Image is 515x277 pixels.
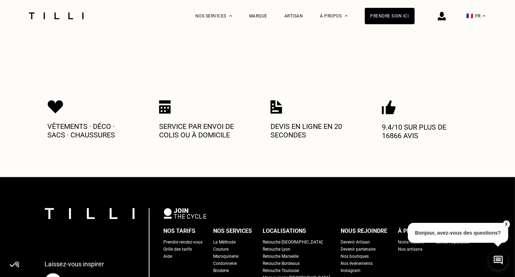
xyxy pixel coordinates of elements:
[229,15,232,17] img: Menu déroulant
[48,100,63,114] img: Icon
[382,100,396,114] img: Icon
[345,15,348,17] img: Menu déroulant à propos
[503,220,510,228] button: X
[408,223,508,243] p: Bonjour, avez-vous des questions?
[214,226,252,236] div: Nos services
[467,12,474,19] span: 🇫🇷
[249,14,267,19] a: Marque
[341,267,361,274] a: Instagram
[214,246,229,253] a: Couture
[270,122,356,139] p: Devis en ligne en 20 secondes
[45,260,104,268] p: Laissez-vous inspirer
[164,208,206,219] img: logo Join The Cycle
[214,267,229,274] a: Broderie
[270,100,282,114] img: Icon
[159,122,245,139] p: Service par envoi de colis ou à domicile
[164,226,196,236] div: Nos tarifs
[263,226,306,236] div: Localisations
[382,123,467,140] p: 9.4/10 sur plus de 16866 avis
[341,226,388,236] div: Nous rejoindre
[365,8,415,24] a: Prendre soin ici
[398,239,424,246] a: Notre histoire
[341,260,373,267] a: Nos événements
[214,260,237,267] a: Cordonnerie
[263,246,291,253] a: Retouche Lyon
[341,239,370,246] a: Devenir Artisan
[26,12,86,19] img: Logo du service de couturière Tilli
[263,253,299,260] a: Retouche Marseille
[164,253,172,260] a: Aide
[164,246,192,253] a: Grille des tarifs
[159,100,171,114] img: Icon
[398,226,426,236] div: À propos
[164,239,203,246] a: Prendre rendez-vous
[398,246,423,253] a: Nos artisans
[214,253,239,260] a: Maroquinerie
[263,267,299,274] a: Retouche Toulouse
[263,239,323,246] a: Retouche [GEOGRAPHIC_DATA]
[483,15,485,17] img: menu déroulant
[214,239,236,246] a: La Méthode
[48,122,133,139] p: Vêtements · Déco · Sacs · Chaussures
[341,246,376,253] a: Devenir partenaire
[341,253,369,260] a: Nos boutiques
[284,14,303,19] a: Artisan
[438,12,446,20] img: icône connexion
[45,208,135,219] img: logo Tilli
[263,260,300,267] a: Retouche Bordeaux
